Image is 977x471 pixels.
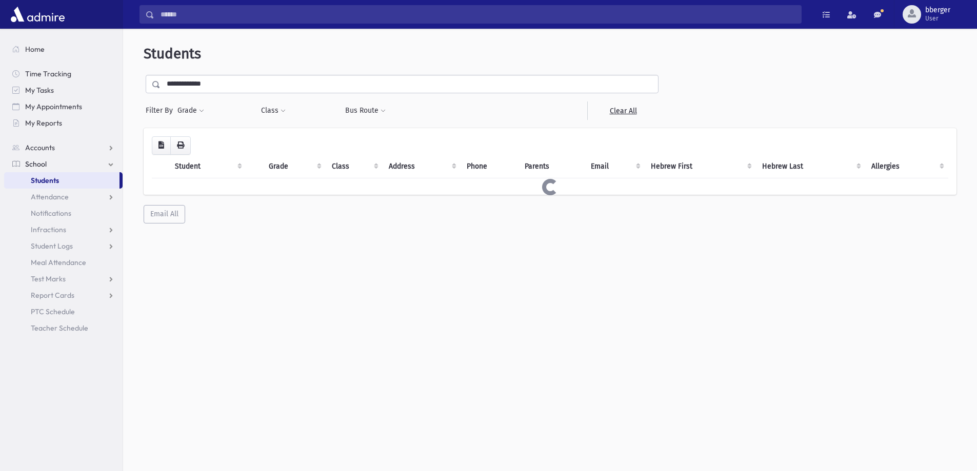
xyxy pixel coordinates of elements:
[645,155,755,178] th: Hebrew First
[31,258,86,267] span: Meal Attendance
[519,155,585,178] th: Parents
[31,307,75,316] span: PTC Schedule
[25,69,71,78] span: Time Tracking
[31,291,74,300] span: Report Cards
[383,155,461,178] th: Address
[925,14,950,23] span: User
[31,241,73,251] span: Student Logs
[169,155,246,178] th: Student
[4,271,123,287] a: Test Marks
[587,101,659,120] a: Clear All
[4,82,123,98] a: My Tasks
[25,143,55,152] span: Accounts
[4,66,123,82] a: Time Tracking
[154,5,801,24] input: Search
[144,205,185,223] button: Email All
[4,287,123,303] a: Report Cards
[461,155,519,178] th: Phone
[4,98,123,115] a: My Appointments
[4,205,123,221] a: Notifications
[146,105,177,116] span: Filter By
[31,225,66,234] span: Infractions
[4,115,123,131] a: My Reports
[4,139,123,156] a: Accounts
[25,118,62,128] span: My Reports
[4,254,123,271] a: Meal Attendance
[25,159,47,169] span: School
[4,41,123,57] a: Home
[144,45,201,62] span: Students
[4,320,123,336] a: Teacher Schedule
[4,303,123,320] a: PTC Schedule
[925,6,950,14] span: bberger
[31,323,88,333] span: Teacher Schedule
[152,136,171,155] button: CSV
[261,101,286,120] button: Class
[326,155,383,178] th: Class
[170,136,191,155] button: Print
[8,4,67,25] img: AdmirePro
[4,172,119,189] a: Students
[4,221,123,238] a: Infractions
[756,155,866,178] th: Hebrew Last
[263,155,325,178] th: Grade
[31,274,66,283] span: Test Marks
[177,101,205,120] button: Grade
[31,192,69,201] span: Attendance
[4,238,123,254] a: Student Logs
[25,102,82,111] span: My Appointments
[585,155,645,178] th: Email
[25,86,54,95] span: My Tasks
[865,155,948,178] th: Allergies
[345,101,386,120] button: Bus Route
[31,209,71,218] span: Notifications
[25,45,45,54] span: Home
[4,189,123,205] a: Attendance
[31,176,59,185] span: Students
[4,156,123,172] a: School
